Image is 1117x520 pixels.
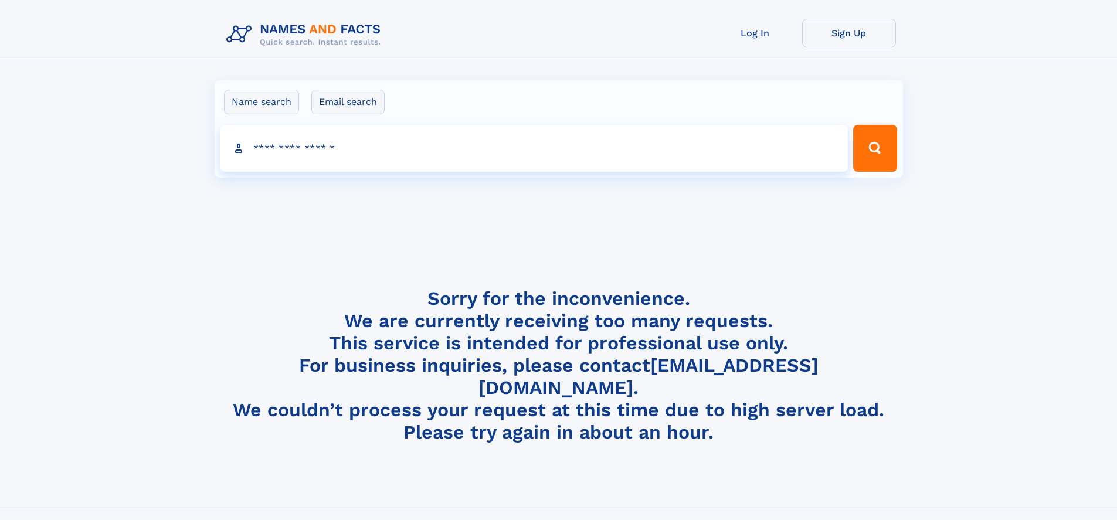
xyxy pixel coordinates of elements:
[220,125,848,172] input: search input
[478,354,819,399] a: [EMAIL_ADDRESS][DOMAIN_NAME]
[311,90,385,114] label: Email search
[222,287,896,444] h4: Sorry for the inconvenience. We are currently receiving too many requests. This service is intend...
[802,19,896,47] a: Sign Up
[224,90,299,114] label: Name search
[222,19,391,50] img: Logo Names and Facts
[853,125,897,172] button: Search Button
[708,19,802,47] a: Log In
